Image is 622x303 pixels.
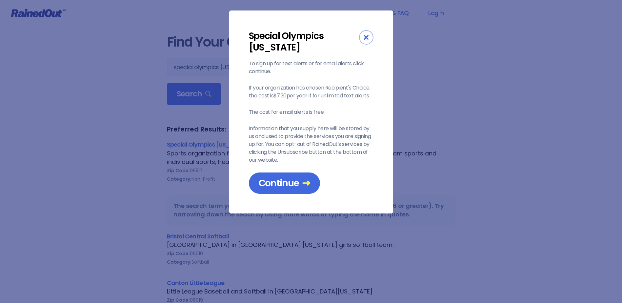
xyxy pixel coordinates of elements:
[249,84,373,100] p: If your organization has chosen Recipient's Choice, the cost is $7.30 per year if for unlimited t...
[249,125,373,164] p: Information that you supply here will be stored by us and used to provide the services you are si...
[249,60,373,75] p: To sign up for text alerts or for email alerts click continue.
[249,108,373,116] p: The cost for email alerts is free.
[249,30,359,53] div: Special Olympics [US_STATE]
[359,30,373,45] div: Close
[259,177,310,189] span: Continue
